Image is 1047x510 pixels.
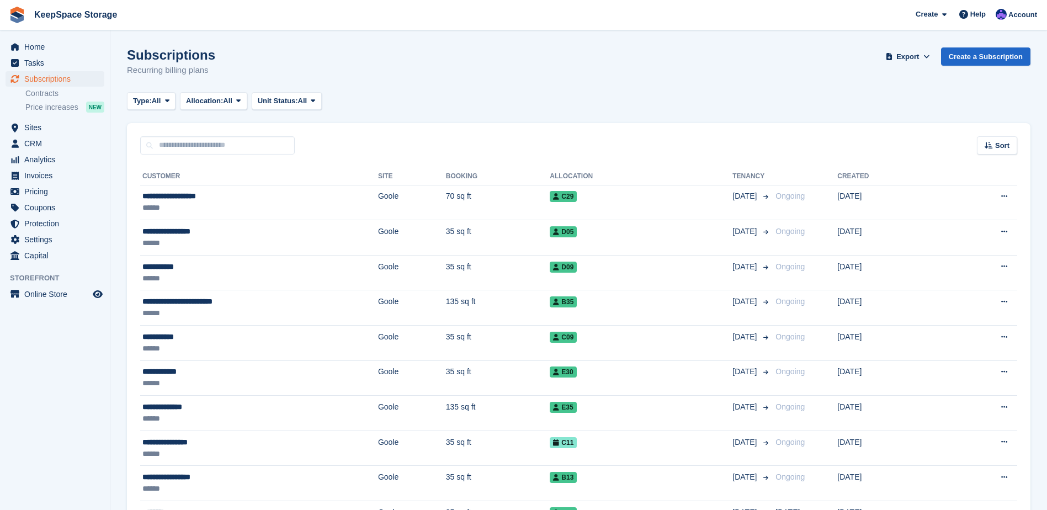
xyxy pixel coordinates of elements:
[6,55,104,71] a: menu
[140,168,378,185] th: Customer
[775,367,805,376] span: Ongoing
[775,402,805,411] span: Ongoing
[378,326,446,361] td: Goole
[446,396,550,431] td: 135 sq ft
[446,220,550,256] td: 35 sq ft
[732,296,759,307] span: [DATE]
[378,290,446,326] td: Goole
[837,326,941,361] td: [DATE]
[24,39,91,55] span: Home
[127,92,176,110] button: Type: All
[446,360,550,396] td: 35 sq ft
[550,191,577,202] span: C29
[446,290,550,326] td: 135 sq ft
[6,286,104,302] a: menu
[732,366,759,378] span: [DATE]
[127,64,215,77] p: Recurring billing plans
[378,466,446,501] td: Goole
[24,286,91,302] span: Online Store
[996,9,1007,20] img: Chloe Clark
[837,396,941,431] td: [DATE]
[24,152,91,167] span: Analytics
[6,168,104,183] a: menu
[24,200,91,215] span: Coupons
[24,216,91,231] span: Protection
[775,227,805,236] span: Ongoing
[378,168,446,185] th: Site
[258,95,298,107] span: Unit Status:
[25,88,104,99] a: Contracts
[30,6,121,24] a: KeepSpace Storage
[837,168,941,185] th: Created
[24,136,91,151] span: CRM
[6,216,104,231] a: menu
[446,326,550,361] td: 35 sq ft
[24,232,91,247] span: Settings
[6,248,104,263] a: menu
[6,136,104,151] a: menu
[732,261,759,273] span: [DATE]
[24,71,91,87] span: Subscriptions
[732,168,771,185] th: Tenancy
[25,101,104,113] a: Price increases NEW
[732,401,759,413] span: [DATE]
[25,102,78,113] span: Price increases
[86,102,104,113] div: NEW
[550,472,577,483] span: B13
[550,366,576,378] span: E30
[732,331,759,343] span: [DATE]
[775,332,805,341] span: Ongoing
[550,168,732,185] th: Allocation
[6,39,104,55] a: menu
[298,95,307,107] span: All
[91,288,104,301] a: Preview store
[446,466,550,501] td: 35 sq ft
[378,220,446,256] td: Goole
[6,184,104,199] a: menu
[550,402,576,413] span: E35
[6,71,104,87] a: menu
[180,92,247,110] button: Allocation: All
[732,190,759,202] span: [DATE]
[6,232,104,247] a: menu
[6,152,104,167] a: menu
[732,437,759,448] span: [DATE]
[837,431,941,466] td: [DATE]
[24,184,91,199] span: Pricing
[378,431,446,466] td: Goole
[896,51,919,62] span: Export
[775,262,805,271] span: Ongoing
[223,95,232,107] span: All
[970,9,986,20] span: Help
[550,296,577,307] span: B35
[995,140,1009,151] span: Sort
[9,7,25,23] img: stora-icon-8386f47178a22dfd0bd8f6a31ec36ba5ce8667c1dd55bd0f319d3a0aa187defe.svg
[152,95,161,107] span: All
[378,360,446,396] td: Goole
[775,297,805,306] span: Ongoing
[378,185,446,220] td: Goole
[550,437,577,448] span: C11
[446,431,550,466] td: 35 sq ft
[10,273,110,284] span: Storefront
[446,185,550,220] td: 70 sq ft
[1008,9,1037,20] span: Account
[732,471,759,483] span: [DATE]
[550,226,577,237] span: D05
[837,185,941,220] td: [DATE]
[6,200,104,215] a: menu
[446,255,550,290] td: 35 sq ft
[837,255,941,290] td: [DATE]
[775,472,805,481] span: Ongoing
[550,262,577,273] span: D09
[732,226,759,237] span: [DATE]
[186,95,223,107] span: Allocation:
[378,255,446,290] td: Goole
[837,290,941,326] td: [DATE]
[550,332,577,343] span: C09
[378,396,446,431] td: Goole
[941,47,1030,66] a: Create a Subscription
[884,47,932,66] button: Export
[837,360,941,396] td: [DATE]
[24,168,91,183] span: Invoices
